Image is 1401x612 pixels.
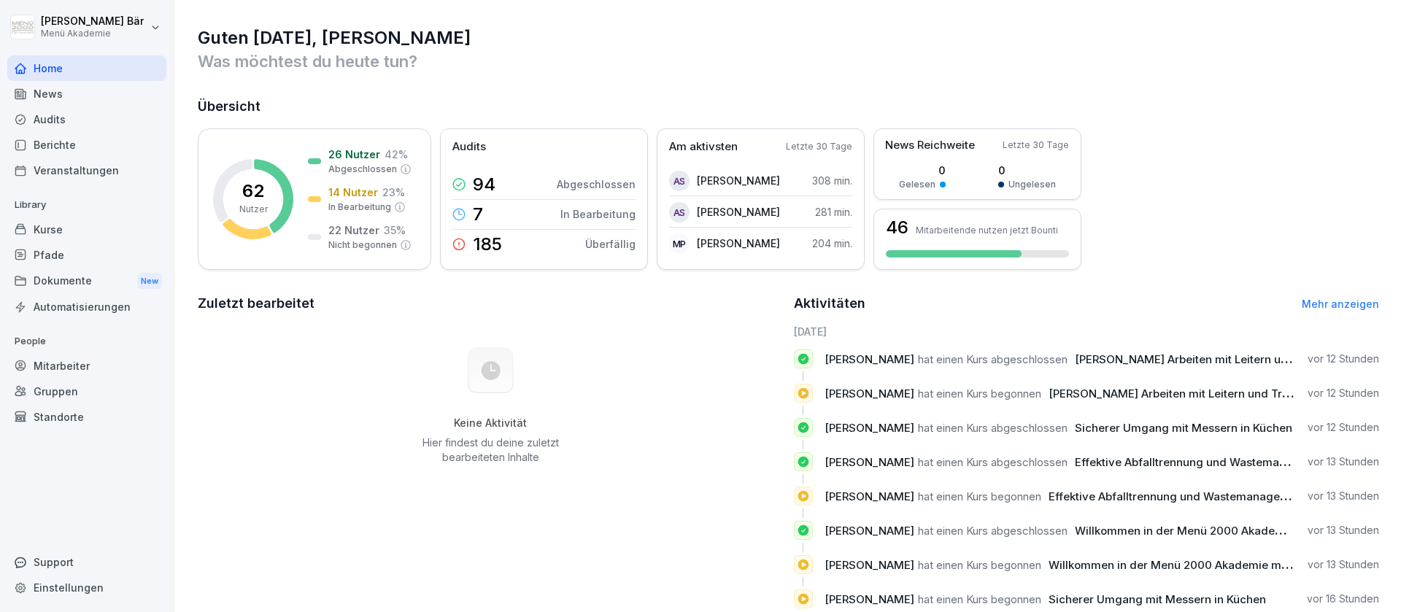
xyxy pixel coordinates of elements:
span: Willkommen in der Menü 2000 Akademie mit Bounti! [1049,558,1327,572]
div: Support [7,549,166,575]
p: People [7,330,166,353]
span: [PERSON_NAME] [825,558,914,572]
span: hat einen Kurs abgeschlossen [918,524,1068,538]
h2: Aktivitäten [794,293,865,314]
div: AS [669,171,690,191]
span: [PERSON_NAME] [825,592,914,606]
a: DokumenteNew [7,268,166,295]
p: [PERSON_NAME] [697,204,780,220]
a: Berichte [7,132,166,158]
p: In Bearbeitung [328,201,391,214]
p: 14 Nutzer [328,185,378,200]
span: hat einen Kurs begonnen [918,387,1041,400]
span: Effektive Abfalltrennung und Wastemanagement im Catering [1049,489,1372,503]
a: News [7,81,166,106]
span: [PERSON_NAME] [825,352,914,366]
p: Library [7,193,166,217]
p: 94 [473,176,495,193]
p: vor 13 Stunden [1308,454,1379,469]
p: 23 % [382,185,405,200]
span: hat einen Kurs abgeschlossen [918,421,1068,435]
span: [PERSON_NAME] Arbeiten mit Leitern und Tritten [1075,352,1332,366]
p: 0 [998,163,1056,178]
h2: Zuletzt bearbeitet [198,293,784,314]
span: Sicherer Umgang mit Messern in Küchen [1049,592,1266,606]
h2: Übersicht [198,96,1379,117]
span: [PERSON_NAME] [825,489,914,503]
p: vor 12 Stunden [1308,420,1379,435]
span: [PERSON_NAME] [825,421,914,435]
span: hat einen Kurs abgeschlossen [918,352,1068,366]
span: Sicherer Umgang mit Messern in Küchen [1075,421,1292,435]
span: hat einen Kurs abgeschlossen [918,455,1068,469]
a: Veranstaltungen [7,158,166,183]
p: 62 [242,182,264,200]
p: vor 16 Stunden [1307,592,1379,606]
p: 0 [899,163,946,178]
p: Nicht begonnen [328,239,397,252]
a: Einstellungen [7,575,166,600]
p: Nutzer [239,203,268,216]
a: Standorte [7,404,166,430]
p: News Reichweite [885,137,975,154]
p: 204 min. [812,236,852,251]
h3: 46 [886,219,908,236]
a: Home [7,55,166,81]
span: [PERSON_NAME] [825,387,914,400]
p: vor 13 Stunden [1308,489,1379,503]
a: Mehr anzeigen [1302,298,1379,310]
p: [PERSON_NAME] Bär [41,15,144,28]
p: 22 Nutzer [328,222,379,238]
div: AS [669,202,690,222]
p: Hier findest du deine zuletzt bearbeiteten Inhalte [417,435,564,465]
p: In Bearbeitung [560,206,636,222]
p: Ungelesen [1008,178,1056,191]
p: Audits [452,139,486,155]
p: 281 min. [815,204,852,220]
a: Mitarbeiter [7,353,166,379]
p: [PERSON_NAME] [697,236,780,251]
a: Automatisierungen [7,294,166,319]
p: Letzte 30 Tage [786,140,852,153]
p: vor 13 Stunden [1308,523,1379,538]
a: Gruppen [7,379,166,404]
span: [PERSON_NAME] [825,524,914,538]
p: Mitarbeitende nutzen jetzt Bounti [916,225,1058,236]
p: vor 12 Stunden [1308,352,1379,366]
p: [PERSON_NAME] [697,173,780,188]
p: vor 13 Stunden [1308,557,1379,572]
p: Abgeschlossen [557,177,636,192]
span: Effektive Abfalltrennung und Wastemanagement im Catering [1075,455,1398,469]
h1: Guten [DATE], [PERSON_NAME] [198,26,1379,50]
p: 26 Nutzer [328,147,380,162]
a: Audits [7,106,166,132]
a: Pfade [7,242,166,268]
p: 35 % [384,222,406,238]
p: Abgeschlossen [328,163,397,176]
p: Letzte 30 Tage [1003,139,1069,152]
div: New [137,273,162,290]
span: [PERSON_NAME] Arbeiten mit Leitern und Tritten [1049,387,1305,400]
h6: [DATE] [794,324,1380,339]
span: [PERSON_NAME] [825,455,914,469]
p: 185 [473,236,502,253]
p: vor 12 Stunden [1308,386,1379,400]
span: hat einen Kurs begonnen [918,558,1041,572]
p: Überfällig [585,236,636,252]
span: hat einen Kurs begonnen [918,489,1041,503]
p: 42 % [385,147,408,162]
p: Gelesen [899,178,935,191]
a: Kurse [7,217,166,242]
